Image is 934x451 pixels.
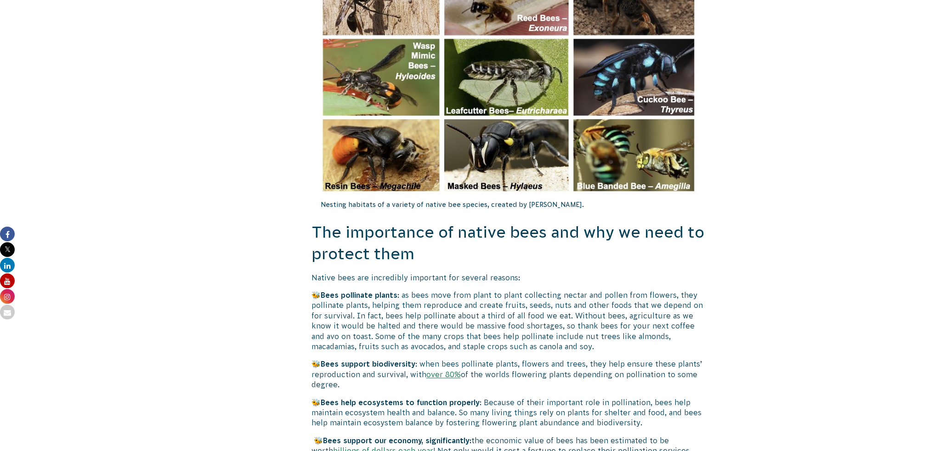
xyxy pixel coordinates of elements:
[311,222,706,265] h2: The importance of native bees and why we need to protect them
[321,195,696,215] p: Nesting habitats of a variety of native bee species, created by [PERSON_NAME].
[311,273,706,283] p: Native bees are incredibly important for several reasons:
[321,291,397,299] strong: Bees pollinate plants
[426,370,461,379] a: over 80%
[321,360,415,368] strong: Bees support biodiversity
[311,359,706,390] p: 🐝 : when bees pollinate plants, flowers and trees, they help ensure these plants’ reproduction an...
[323,436,471,445] strong: Bees support our economy, significantly:
[311,397,706,428] p: 🐝 : Because of their important role in pollination, bees help maintain ecosystem health and balan...
[321,398,480,406] strong: Bees help ecosystems to function properly
[311,290,706,351] p: 🐝 : as bees move from plant to plant collecting nectar and pollen from flowers, they pollinate pl...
